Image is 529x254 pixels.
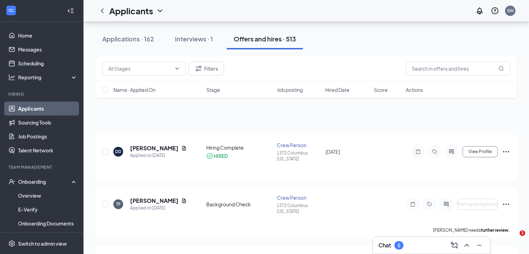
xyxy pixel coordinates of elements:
div: 1372 Columbus [US_STATE] [277,150,321,162]
a: Overview [18,189,78,203]
div: Applications · 162 [102,34,154,43]
a: Onboarding Documents [18,216,78,230]
div: Reporting [18,74,78,81]
svg: Minimize [475,241,483,249]
a: Activity log [18,230,78,244]
span: Job posting [277,86,303,93]
svg: Document [181,145,187,151]
div: Crew Person [277,142,321,149]
svg: Collapse [67,7,74,14]
span: Score [374,86,388,93]
div: Applied on [DATE] [130,152,187,159]
svg: MagnifyingGlass [498,66,504,71]
svg: Document [181,198,187,204]
div: Hiring [8,91,76,97]
div: DD [115,149,121,154]
svg: ActiveChat [442,201,450,207]
h5: [PERSON_NAME] [130,144,178,152]
svg: QuestionInfo [491,7,499,15]
svg: Notifications [475,7,484,15]
svg: ChevronDown [156,7,164,15]
a: E-Verify [18,203,78,216]
div: TF [116,201,121,207]
a: Sourcing Tools [18,116,78,129]
div: Crew Person [277,194,321,201]
svg: ComposeMessage [450,241,458,249]
svg: Tag [425,201,434,207]
span: Hired Date [325,86,350,93]
button: ChevronUp [461,240,472,251]
span: Stage [206,86,220,93]
svg: ChevronDown [174,66,180,71]
svg: Settings [8,240,15,247]
svg: Analysis [8,74,15,81]
div: 5 [398,243,400,248]
button: Minimize [474,240,485,251]
svg: Note [414,149,422,154]
div: GH [507,8,514,14]
span: 1 [520,230,525,236]
a: Job Postings [18,129,78,143]
svg: ChevronUp [463,241,471,249]
iframe: Intercom live chat [505,230,522,247]
a: Home [18,29,78,42]
button: Waiting on Applicant [457,199,498,210]
div: 1372 Columbus [US_STATE] [277,203,321,214]
svg: ActiveChat [447,149,456,154]
a: Talent Network [18,143,78,157]
span: [DATE] [326,149,340,155]
a: Messages [18,42,78,56]
svg: UserCheck [8,178,15,185]
p: [PERSON_NAME] needs [433,227,510,233]
b: further review. [481,228,510,233]
div: Hiring Complete [206,144,273,151]
svg: Note [409,201,417,207]
button: Filter Filters [189,62,224,76]
div: Applied on [DATE] [130,205,187,212]
input: Search in offers and hires [406,62,510,76]
div: Offers and hires · 513 [234,34,296,43]
span: Waiting on Applicant [457,202,498,207]
div: Switch to admin view [18,240,67,247]
a: Applicants [18,102,78,116]
input: All Stages [108,65,171,72]
span: Actions [406,86,423,93]
svg: Ellipses [502,200,510,208]
h1: Applicants [109,5,153,17]
div: HIRED [214,152,228,159]
svg: CheckmarkCircle [206,152,213,159]
h5: [PERSON_NAME] [130,197,178,205]
div: Background Check [206,201,273,208]
h3: Chat [378,241,391,249]
button: ComposeMessage [449,240,460,251]
svg: WorkstreamLogo [8,7,15,14]
svg: Ellipses [502,148,510,156]
div: Team Management [8,164,76,170]
button: View Profile [463,146,498,157]
svg: Tag [431,149,439,154]
a: Scheduling [18,56,78,70]
div: Onboarding [18,178,72,185]
span: Name · Applied On [113,86,155,93]
span: View Profile [468,149,492,154]
svg: Filter [194,64,203,73]
div: Interviews · 1 [175,34,213,43]
svg: ChevronLeft [98,7,106,15]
